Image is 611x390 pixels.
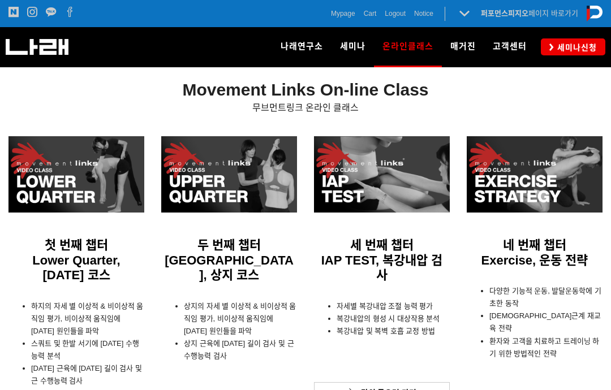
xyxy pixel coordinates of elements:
p: 상지 근육에 [DATE] 길이 검사 및 근 수행능력 검사 [184,337,297,362]
span: 온라인클래스 [382,37,433,55]
li: 스쿼트 및 한발 서기에 [DATE] 수행능력 분석 [31,337,144,362]
a: Cart [364,8,377,19]
a: 고객센터 [484,27,535,67]
p: [DATE] 근육에 [DATE] 길이 검사 및 근 수행능력 검사 [31,362,144,387]
span: 세미나신청 [554,42,597,53]
span: 무브먼트링크 온라인 클래스 [252,103,359,112]
strong: Movement Links On-line Class [182,80,428,99]
li: 하지의 자세 별 이상적 & 비이상적 움직임 평가, 비이상적 움직임에 [DATE] 원인들을 파악 [31,300,144,337]
span: IAP TEST, 복강내압 검사 [321,253,443,282]
span: Lower Quarter, [DATE] 코스 [32,253,120,282]
p: 복강내압의 형성 시 대상작용 분석 [337,313,450,325]
a: 나래연구소 [272,27,332,67]
span: 네 번째 챕터 [503,238,566,252]
a: 온라인클래스 [374,27,442,67]
a: Mypage [331,8,355,19]
a: 퍼포먼스피지오페이지 바로가기 [481,9,578,18]
a: Notice [414,8,433,19]
a: 세미나신청 [541,38,605,55]
strong: 퍼포먼스피지오 [481,9,528,18]
span: 세미나 [340,41,365,51]
li: 다양한 기능적 운동, 발달운동학에 기초한 동작 [489,285,603,310]
span: 첫 번째 챕터 [45,238,108,252]
span: 고객센터 [493,41,527,51]
span: 두 번째 챕터 [197,238,261,252]
a: 매거진 [442,27,484,67]
span: 매거진 [450,41,476,51]
a: 세미나 [332,27,374,67]
p: 복강내압 및 복벽 호흡 교정 방법 [337,325,450,337]
span: [GEOGRAPHIC_DATA], 상지 코스 [165,253,294,282]
li: 상지의 자세 별 이상적 & 비이상적 움직임 평가, 비이상적 움직임에 [DATE] 원인들을 파악 [184,300,297,337]
span: 나래연구소 [281,41,323,51]
span: Exercise, 운동 전략 [481,253,588,267]
li: 자세별 복강내압 조절 능력 평가 [337,300,450,313]
p: [DEMOGRAPHIC_DATA]근계 재교육 전략 [489,310,603,335]
a: Logout [385,8,406,19]
p: 환자와 고객을 치료하고 트레이닝 하기 위한 방법적인 전략 [489,335,603,360]
span: 세 번째 챕터 [350,238,414,252]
